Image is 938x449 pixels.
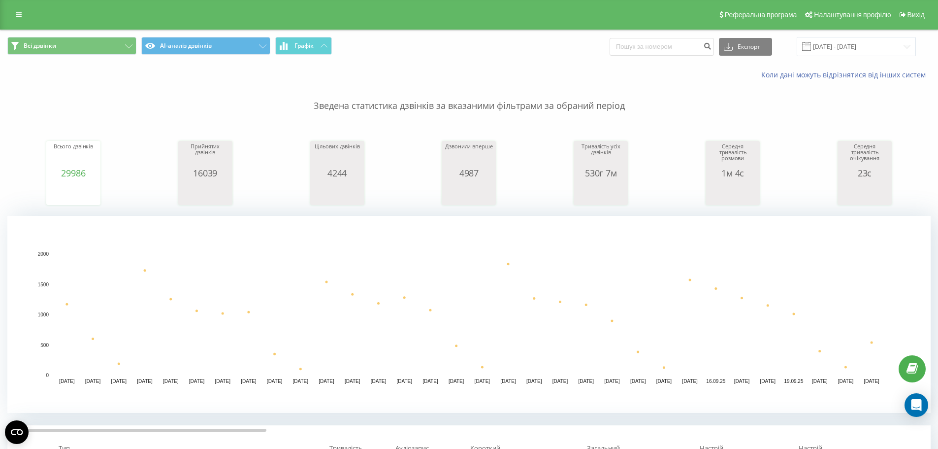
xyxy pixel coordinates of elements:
[840,178,889,207] svg: A chart.
[49,178,98,207] svg: A chart.
[444,168,493,178] div: 4987
[7,216,931,413] svg: A chart.
[907,11,925,19] span: Вихід
[38,251,49,257] text: 2000
[526,379,542,384] text: [DATE]
[137,379,153,384] text: [DATE]
[49,168,98,178] div: 29986
[630,379,646,384] text: [DATE]
[814,11,891,19] span: Налаштування профілю
[38,282,49,287] text: 1500
[7,80,931,112] p: Зведена статистика дзвінків за вказаними фільтрами за обраний період
[734,379,750,384] text: [DATE]
[576,178,625,207] svg: A chart.
[111,379,127,384] text: [DATE]
[656,379,672,384] text: [DATE]
[181,143,230,168] div: Прийнятих дзвінків
[761,70,931,79] a: Коли дані можуть відрізнятися вiд інших систем
[422,379,438,384] text: [DATE]
[708,168,757,178] div: 1м 4с
[604,379,620,384] text: [DATE]
[500,379,516,384] text: [DATE]
[475,379,490,384] text: [DATE]
[189,379,205,384] text: [DATE]
[812,379,828,384] text: [DATE]
[576,143,625,168] div: Тривалість усіх дзвінків
[85,379,101,384] text: [DATE]
[578,379,594,384] text: [DATE]
[49,143,98,168] div: Всього дзвінків
[215,379,230,384] text: [DATE]
[552,379,568,384] text: [DATE]
[838,379,854,384] text: [DATE]
[46,373,49,378] text: 0
[163,379,179,384] text: [DATE]
[141,37,270,55] button: AI-аналіз дзвінків
[719,38,772,56] button: Експорт
[313,168,362,178] div: 4244
[444,178,493,207] svg: A chart.
[275,37,332,55] button: Графік
[267,379,283,384] text: [DATE]
[682,379,698,384] text: [DATE]
[576,168,625,178] div: 530г 7м
[725,11,797,19] span: Реферальна програма
[181,168,230,178] div: 16039
[864,379,879,384] text: [DATE]
[24,42,56,50] span: Всі дзвінки
[5,420,29,444] button: Open CMP widget
[840,143,889,168] div: Середня тривалість очікування
[760,379,776,384] text: [DATE]
[181,178,230,207] svg: A chart.
[313,143,362,168] div: Цільових дзвінків
[40,343,49,348] text: 500
[7,37,136,55] button: Всі дзвінки
[396,379,412,384] text: [DATE]
[905,393,928,417] div: Open Intercom Messenger
[371,379,387,384] text: [DATE]
[840,168,889,178] div: 23с
[345,379,360,384] text: [DATE]
[294,42,314,49] span: Графік
[449,379,464,384] text: [DATE]
[313,178,362,207] svg: A chart.
[708,143,757,168] div: Середня тривалість розмови
[610,38,714,56] input: Пошук за номером
[706,379,725,384] text: 16.09.25
[708,178,757,207] svg: A chart.
[241,379,257,384] text: [DATE]
[59,379,75,384] text: [DATE]
[784,379,804,384] text: 19.09.25
[38,312,49,317] text: 1000
[319,379,334,384] text: [DATE]
[444,143,493,168] div: Дзвонили вперше
[293,379,309,384] text: [DATE]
